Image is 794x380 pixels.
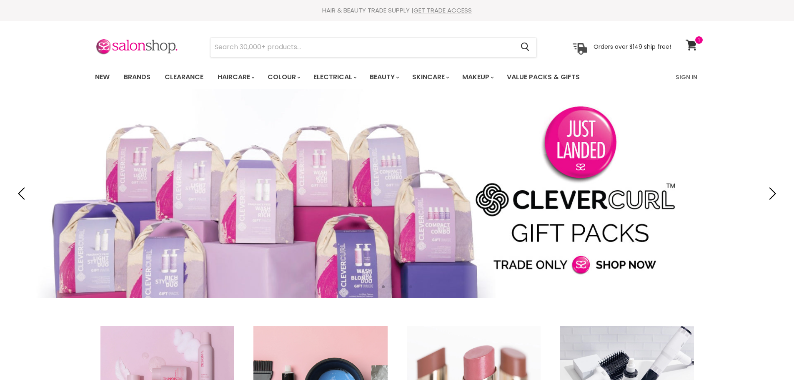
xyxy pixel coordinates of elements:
[15,185,31,202] button: Previous
[406,68,454,86] a: Skincare
[382,285,385,288] li: Page dot 1
[409,285,412,288] li: Page dot 4
[391,285,394,288] li: Page dot 2
[210,38,514,57] input: Search
[413,6,472,15] a: GET TRADE ACCESS
[210,37,537,57] form: Product
[307,68,362,86] a: Electrical
[261,68,306,86] a: Colour
[89,68,116,86] a: New
[85,6,710,15] div: HAIR & BEAUTY TRADE SUPPLY |
[363,68,404,86] a: Beauty
[671,68,702,86] a: Sign In
[118,68,157,86] a: Brands
[85,65,710,89] nav: Main
[89,65,629,89] ul: Main menu
[158,68,210,86] a: Clearance
[763,185,779,202] button: Next
[514,38,536,57] button: Search
[594,43,671,50] p: Orders over $149 ship free!
[456,68,499,86] a: Makeup
[400,285,403,288] li: Page dot 3
[211,68,260,86] a: Haircare
[501,68,586,86] a: Value Packs & Gifts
